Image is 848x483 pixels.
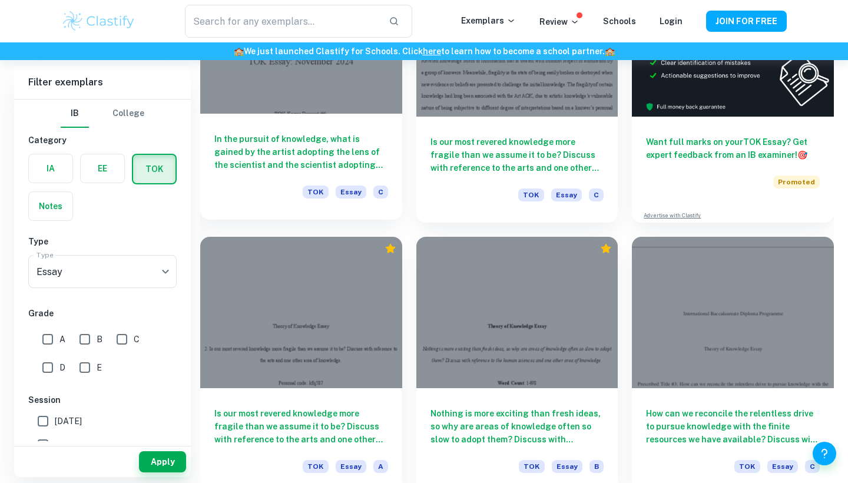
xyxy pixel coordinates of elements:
h6: Is our most revered knowledge more fragile than we assume it to be? Discuss with reference to the... [430,135,604,174]
span: TOK [734,460,760,473]
h6: Is our most revered knowledge more fragile than we assume it to be? Discuss with reference to the... [214,407,388,446]
div: Essay [28,255,177,288]
span: 🏫 [605,47,615,56]
a: here [423,47,441,56]
span: C [134,333,140,346]
span: Essay [551,188,582,201]
button: TOK [133,155,175,183]
span: C [805,460,820,473]
h6: Filter exemplars [14,66,191,99]
span: Essay [552,460,582,473]
label: Type [37,250,54,260]
h6: Session [28,393,177,406]
span: D [59,361,65,374]
span: B [97,333,102,346]
span: A [373,460,388,473]
button: Help and Feedback [813,442,836,465]
span: B [589,460,604,473]
button: IA [29,154,72,183]
span: [DATE] [55,415,82,428]
span: 🏫 [234,47,244,56]
h6: In the pursuit of knowledge, what is gained by the artist adopting the lens of the scientist and ... [214,133,388,171]
span: Essay [767,460,798,473]
input: Search for any exemplars... [185,5,379,38]
span: A [59,333,65,346]
p: Review [539,15,579,28]
button: College [112,100,144,128]
h6: Category [28,134,177,147]
span: Essay [336,186,366,199]
span: E [97,361,102,374]
div: Filter type choice [61,100,144,128]
button: Notes [29,192,72,220]
a: Login [660,16,683,26]
span: Promoted [773,176,820,188]
a: Advertise with Clastify [644,211,701,220]
span: Essay [336,460,366,473]
span: TOK [303,460,329,473]
span: 🎯 [797,150,807,160]
span: C [373,186,388,199]
span: TOK [303,186,329,199]
button: JOIN FOR FREE [706,11,787,32]
div: Premium [600,243,612,254]
h6: Want full marks on your TOK Essay ? Get expert feedback from an IB examiner! [646,135,820,161]
span: C [589,188,604,201]
button: EE [81,154,124,183]
span: TOK [519,460,545,473]
span: TOK [518,188,544,201]
p: Exemplars [461,14,516,27]
h6: Type [28,235,177,248]
h6: How can we reconcile the relentless drive to pursue knowledge with the finite resources we have a... [646,407,820,446]
button: Apply [139,451,186,472]
div: Premium [385,243,396,254]
img: Clastify logo [61,9,136,33]
button: IB [61,100,89,128]
h6: Nothing is more exciting than fresh ideas, so why are areas of knowledge often so slow to adopt t... [430,407,604,446]
a: Schools [603,16,636,26]
h6: Grade [28,307,177,320]
span: [DATE] [55,438,82,451]
h6: We just launched Clastify for Schools. Click to learn how to become a school partner. [2,45,846,58]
